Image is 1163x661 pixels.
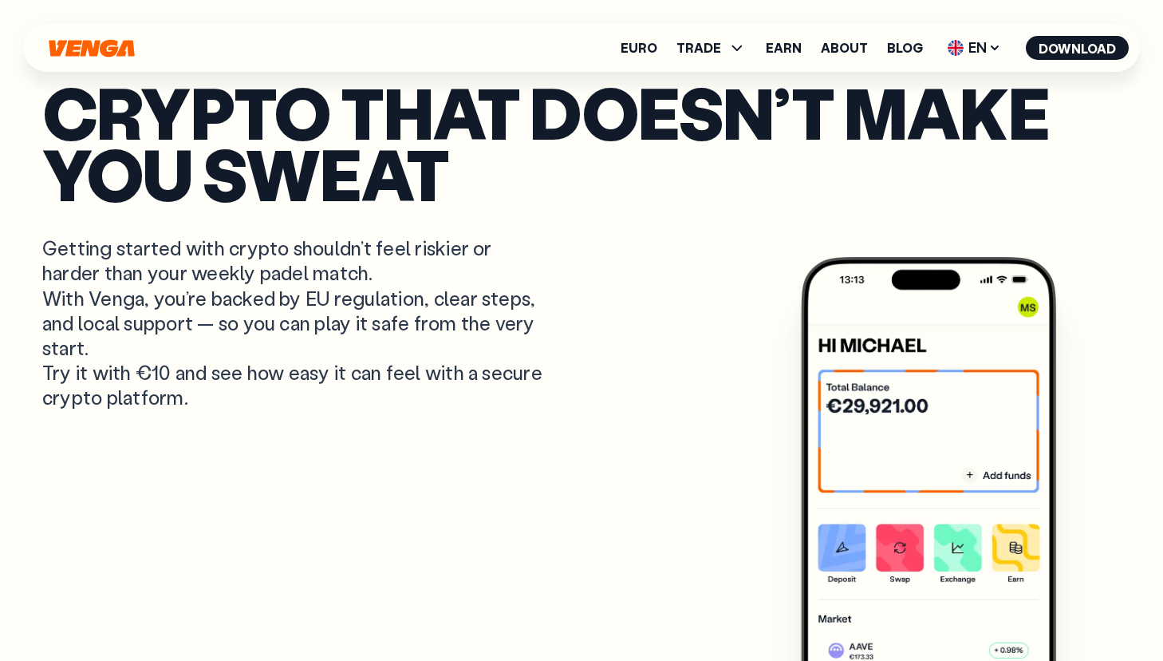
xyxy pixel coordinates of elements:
[621,42,657,54] a: Euro
[47,39,136,57] svg: Home
[1026,36,1129,60] button: Download
[942,35,1007,61] span: EN
[676,42,721,54] span: TRADE
[821,42,868,54] a: About
[42,81,1121,204] p: Crypto that doesn’t make you sweat
[887,42,923,54] a: Blog
[676,38,747,57] span: TRADE
[948,40,964,56] img: flag-uk
[42,236,546,410] p: Getting started with crypto shouldn’t feel riskier or harder than your weekly padel match. With V...
[766,42,802,54] a: Earn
